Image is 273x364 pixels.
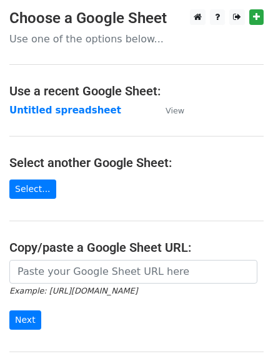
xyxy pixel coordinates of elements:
[166,106,184,115] small: View
[9,84,264,98] h4: Use a recent Google Sheet:
[9,155,264,170] h4: Select another Google Sheet:
[9,310,41,330] input: Next
[9,9,264,27] h3: Choose a Google Sheet
[9,260,257,284] input: Paste your Google Sheet URL here
[9,240,264,255] h4: Copy/paste a Google Sheet URL:
[153,105,184,116] a: View
[9,180,56,199] a: Select...
[9,32,264,45] p: Use one of the options below...
[9,286,137,295] small: Example: [URL][DOMAIN_NAME]
[9,105,121,116] a: Untitled spreadsheet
